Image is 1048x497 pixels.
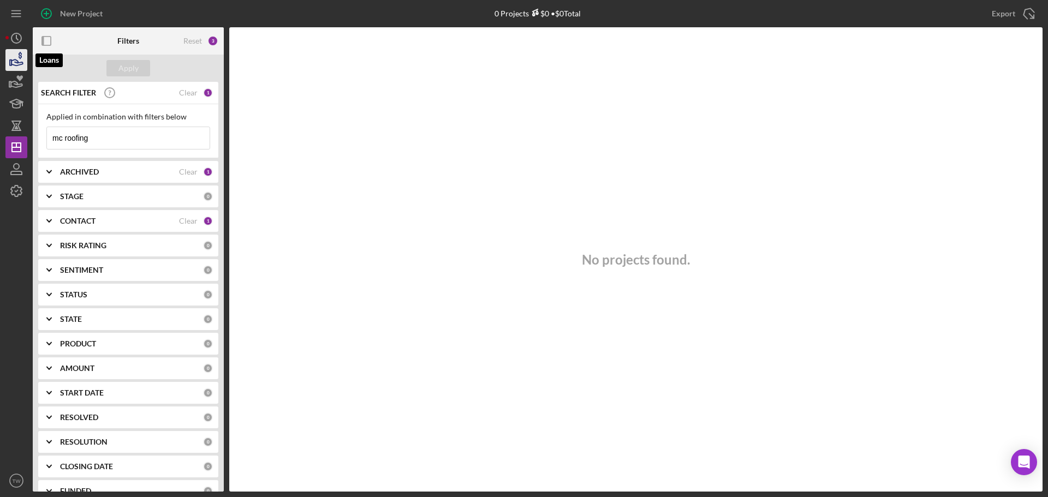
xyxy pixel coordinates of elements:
[203,216,213,226] div: 1
[179,167,198,176] div: Clear
[5,470,27,492] button: TW
[203,88,213,98] div: 1
[203,412,213,422] div: 0
[13,478,21,484] text: TW
[46,112,210,121] div: Applied in combination with filters below
[60,388,104,397] b: START DATE
[117,37,139,45] b: Filters
[203,388,213,398] div: 0
[60,266,103,274] b: SENTIMENT
[60,3,103,25] div: New Project
[203,363,213,373] div: 0
[60,241,106,250] b: RISK RATING
[60,413,98,422] b: RESOLVED
[529,9,549,18] div: $0
[60,167,99,176] b: ARCHIVED
[60,192,84,201] b: STAGE
[203,314,213,324] div: 0
[495,9,581,18] div: 0 Projects • $0 Total
[179,88,198,97] div: Clear
[207,35,218,46] div: 3
[203,191,213,201] div: 0
[60,217,96,225] b: CONTACT
[60,339,96,348] b: PRODUCT
[203,241,213,250] div: 0
[60,487,91,495] b: FUNDED
[582,252,690,267] h3: No projects found.
[981,3,1043,25] button: Export
[33,3,114,25] button: New Project
[60,462,113,471] b: CLOSING DATE
[203,265,213,275] div: 0
[203,339,213,349] div: 0
[179,217,198,225] div: Clear
[41,88,96,97] b: SEARCH FILTER
[183,37,202,45] div: Reset
[1011,449,1037,475] div: Open Intercom Messenger
[203,486,213,496] div: 0
[203,437,213,447] div: 0
[60,290,87,299] b: STATUS
[203,290,213,300] div: 0
[60,364,94,373] b: AMOUNT
[118,60,139,76] div: Apply
[60,315,82,324] b: STATE
[992,3,1015,25] div: Export
[60,438,108,446] b: RESOLUTION
[106,60,150,76] button: Apply
[203,462,213,471] div: 0
[203,167,213,177] div: 1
